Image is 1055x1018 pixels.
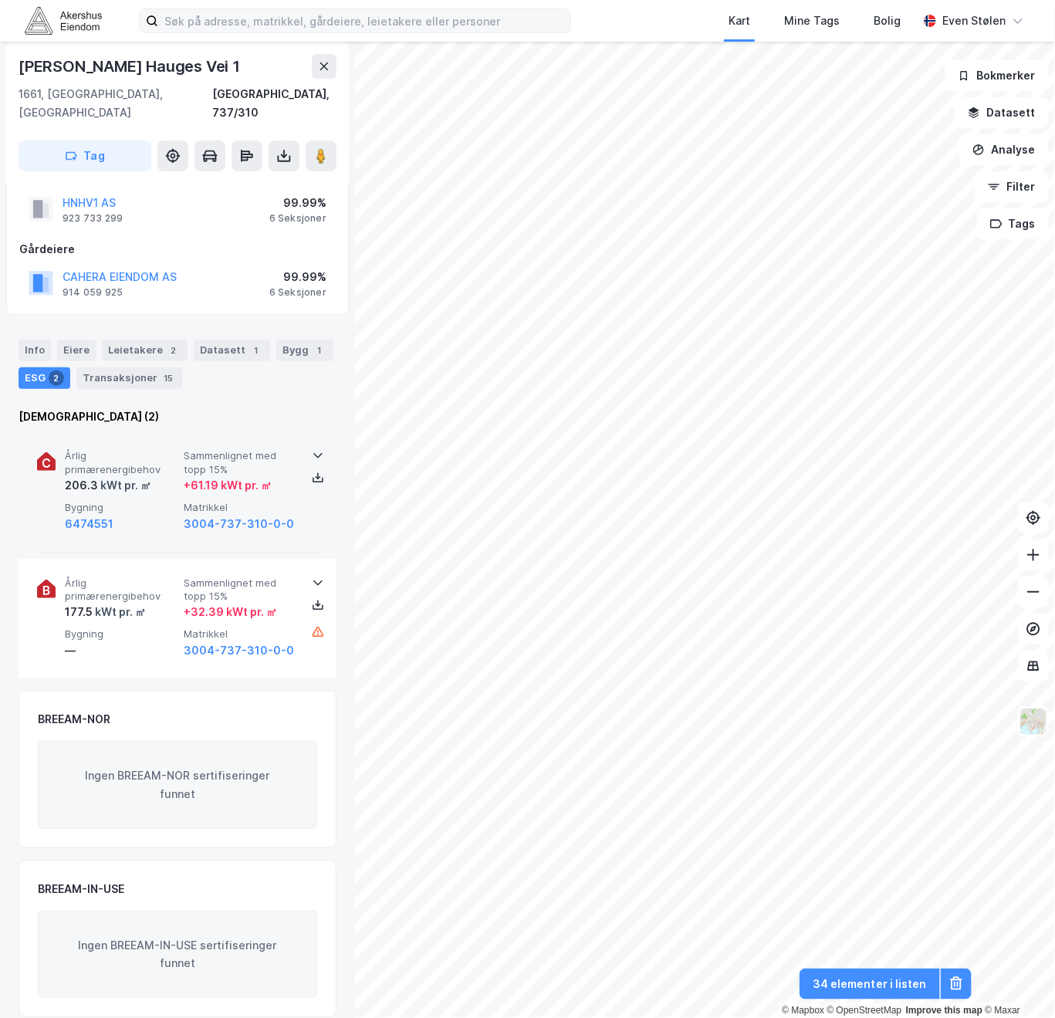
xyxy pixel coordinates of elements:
a: Mapbox [782,1005,824,1016]
div: BREEAM-IN-USE [38,880,124,898]
button: Analyse [959,134,1049,165]
span: Årlig primærenergibehov [65,577,178,604]
div: Info [19,340,51,361]
button: 6474551 [65,515,113,533]
div: [DEMOGRAPHIC_DATA] (2) [19,408,336,426]
div: [PERSON_NAME] Hauges Vei 1 [19,54,243,79]
span: Bygning [65,627,178,641]
div: 914 059 925 [63,286,123,299]
div: Eiere [57,340,96,361]
div: ESG [19,367,70,389]
button: Filter [975,171,1049,202]
div: 99.99% [269,194,326,212]
div: + 32.39 kWt pr. ㎡ [184,603,277,621]
div: Ingen BREEAM-IN-USE sertifiseringer funnet [38,911,317,999]
span: Årlig primærenergibehov [65,449,178,476]
button: 34 elementer i listen [800,969,940,999]
div: 2 [166,343,181,358]
div: 177.5 [65,603,146,621]
button: Datasett [955,97,1049,128]
div: Bygg [276,340,333,361]
div: + 61.19 kWt pr. ㎡ [184,476,272,495]
div: [GEOGRAPHIC_DATA], 737/310 [213,85,336,122]
span: Bygning [65,501,178,514]
button: Tag [19,140,151,171]
div: Even Stølen [942,12,1006,30]
img: Z [1019,707,1048,736]
div: Kontrollprogram for chat [978,944,1055,1018]
div: Mine Tags [784,12,840,30]
button: Bokmerker [945,60,1049,91]
div: 99.99% [269,268,326,286]
a: OpenStreetMap [827,1005,902,1016]
div: 923 733 299 [63,212,123,225]
button: 3004-737-310-0-0 [184,641,294,660]
div: 1 [249,343,264,358]
span: Sammenlignet med topp 15% [184,577,296,604]
div: Transaksjoner [76,367,182,389]
div: Datasett [194,340,270,361]
div: Gårdeiere [19,240,336,259]
div: kWt pr. ㎡ [98,476,151,495]
div: Bolig [874,12,901,30]
img: akershus-eiendom-logo.9091f326c980b4bce74ccdd9f866810c.svg [25,7,102,34]
button: 3004-737-310-0-0 [184,515,294,533]
button: Tags [977,208,1049,239]
input: Søk på adresse, matrikkel, gårdeiere, leietakere eller personer [158,9,570,32]
div: 2 [49,370,64,386]
div: 1661, [GEOGRAPHIC_DATA], [GEOGRAPHIC_DATA] [19,85,213,122]
div: kWt pr. ㎡ [93,603,146,621]
div: 1 [312,343,327,358]
div: 206.3 [65,476,151,495]
div: Kart [729,12,750,30]
iframe: Chat Widget [978,944,1055,1018]
div: 15 [161,370,176,386]
a: Improve this map [906,1005,982,1016]
div: 6 Seksjoner [269,286,326,299]
span: Matrikkel [184,627,296,641]
span: Sammenlignet med topp 15% [184,449,296,476]
div: Leietakere [102,340,188,361]
div: 6 Seksjoner [269,212,326,225]
div: BREEAM-NOR [38,710,110,729]
div: — [65,641,178,660]
span: Matrikkel [184,501,296,514]
div: Ingen BREEAM-NOR sertifiseringer funnet [38,741,317,829]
